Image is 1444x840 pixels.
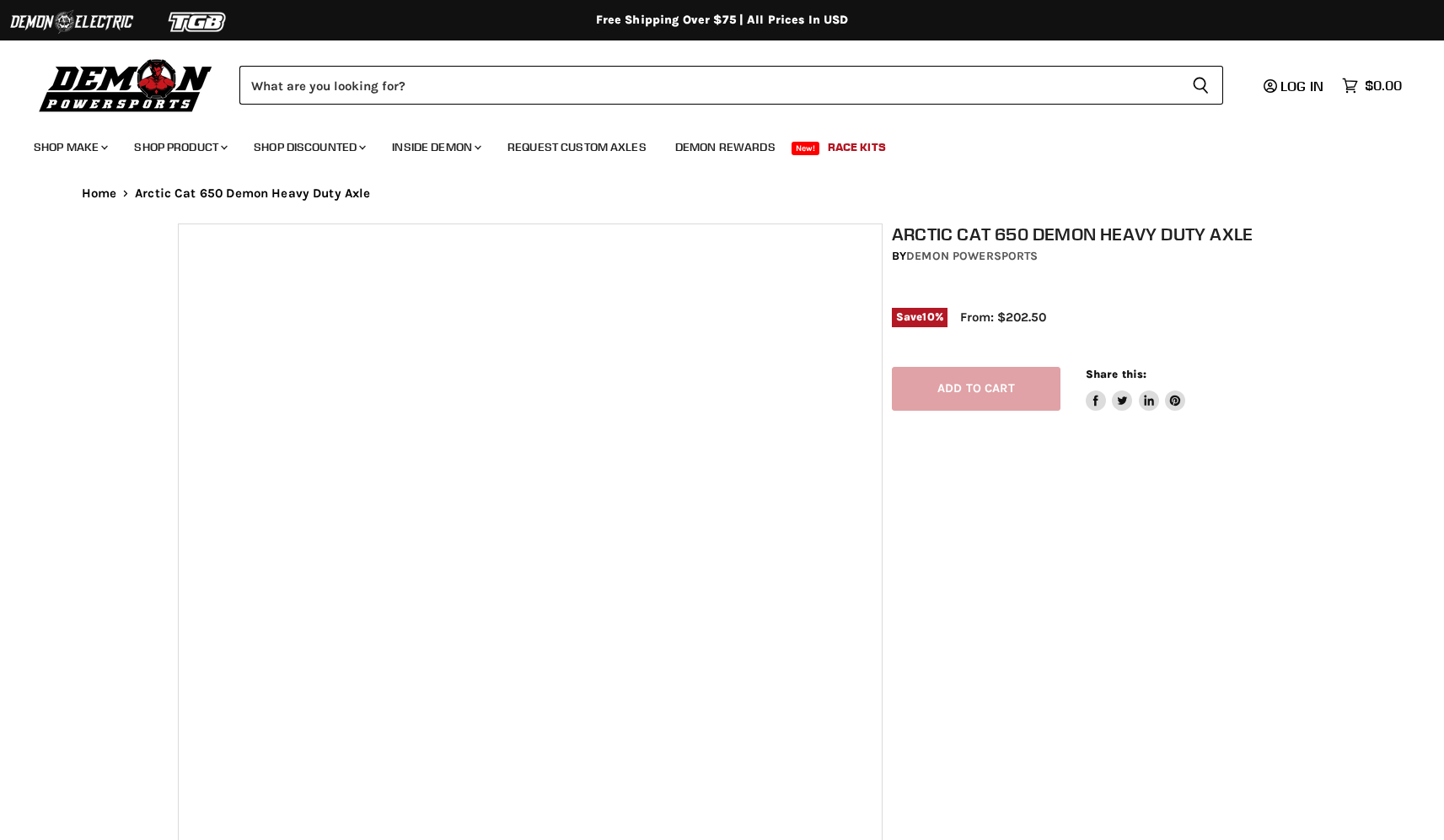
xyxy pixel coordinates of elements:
[21,123,1398,164] ul: Main menu
[239,66,1178,105] input: Search
[121,130,238,164] a: Shop Product
[21,130,118,164] a: Shop Make
[892,247,1276,266] div: by
[135,6,261,38] img: TGB Logo 2
[960,310,1046,325] span: From: $202.50
[239,66,1223,105] form: Product
[48,13,1397,28] div: Free Shipping Over $75 | All Prices In USD
[135,186,370,201] span: Arctic Cat 650 Demon Heavy Duty Axle
[48,186,1397,201] nav: Breadcrumbs
[892,308,947,326] span: Save %
[495,130,659,164] a: Request Custom Axles
[922,310,934,323] span: 10
[1178,66,1223,105] button: Search
[8,6,135,38] img: Demon Electric Logo 2
[241,130,376,164] a: Shop Discounted
[792,142,820,155] span: New!
[34,55,218,115] img: Demon Powersports
[1365,78,1402,94] span: $0.00
[1256,78,1334,94] a: Log in
[906,249,1038,263] a: Demon Powersports
[1086,367,1186,412] aside: Share this:
[82,186,117,201] a: Home
[1280,78,1323,94] span: Log in
[379,130,491,164] a: Inside Demon
[1334,73,1410,98] a: $0.00
[663,130,788,164] a: Demon Rewards
[1086,368,1146,380] span: Share this:
[892,223,1276,245] h1: Arctic Cat 650 Demon Heavy Duty Axle
[815,130,899,164] a: Race Kits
